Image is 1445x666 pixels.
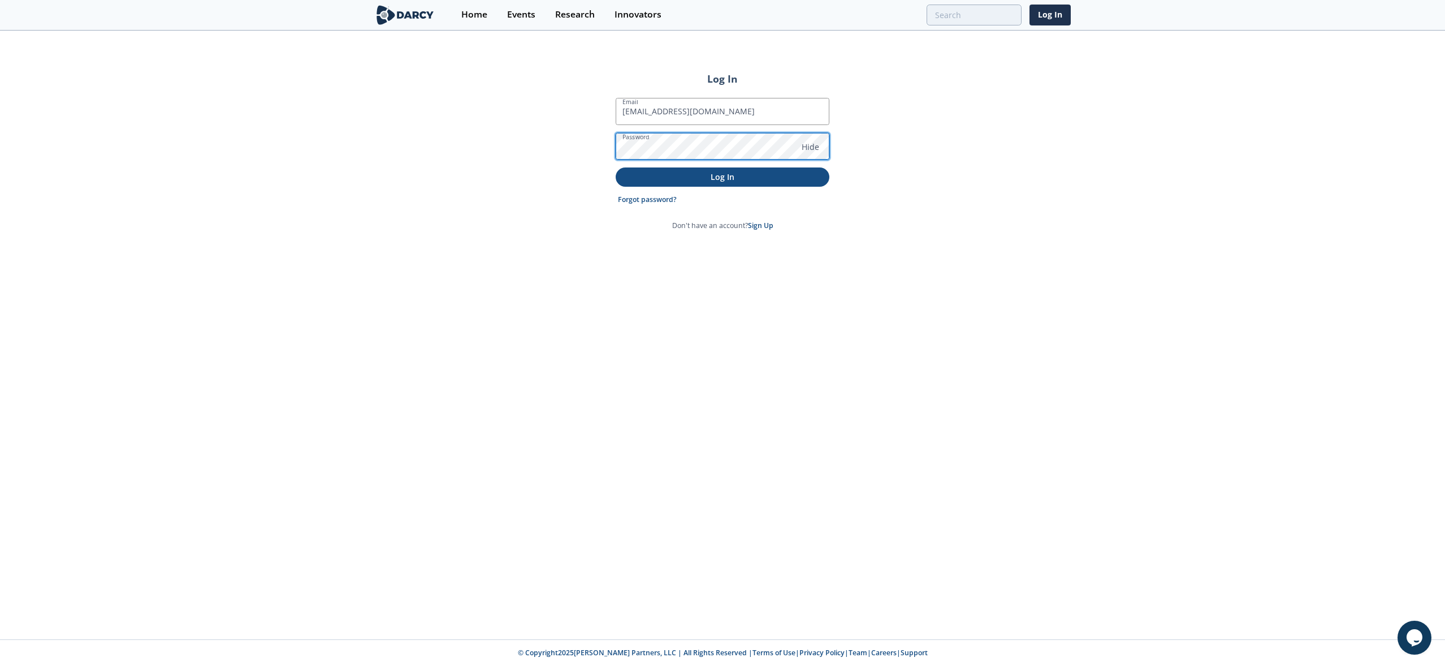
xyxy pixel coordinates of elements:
a: Team [849,648,867,658]
label: Password [622,132,650,141]
p: Don't have an account? [672,221,773,231]
a: Forgot password? [618,195,677,205]
a: Sign Up [748,221,773,230]
p: Log In [624,171,821,183]
input: Advanced Search [927,5,1022,25]
iframe: chat widget [1398,621,1434,655]
a: Careers [871,648,897,658]
a: Log In [1029,5,1071,25]
label: Email [622,97,638,106]
p: © Copyright 2025 [PERSON_NAME] Partners, LLC | All Rights Reserved | | | | | [304,648,1141,658]
span: Hide [802,141,819,153]
a: Support [901,648,928,658]
div: Research [555,10,595,19]
div: Innovators [615,10,661,19]
div: Home [461,10,487,19]
img: logo-wide.svg [374,5,436,25]
div: Events [507,10,535,19]
h2: Log In [616,71,829,86]
button: Log In [616,167,829,186]
a: Terms of Use [752,648,795,658]
a: Privacy Policy [799,648,845,658]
